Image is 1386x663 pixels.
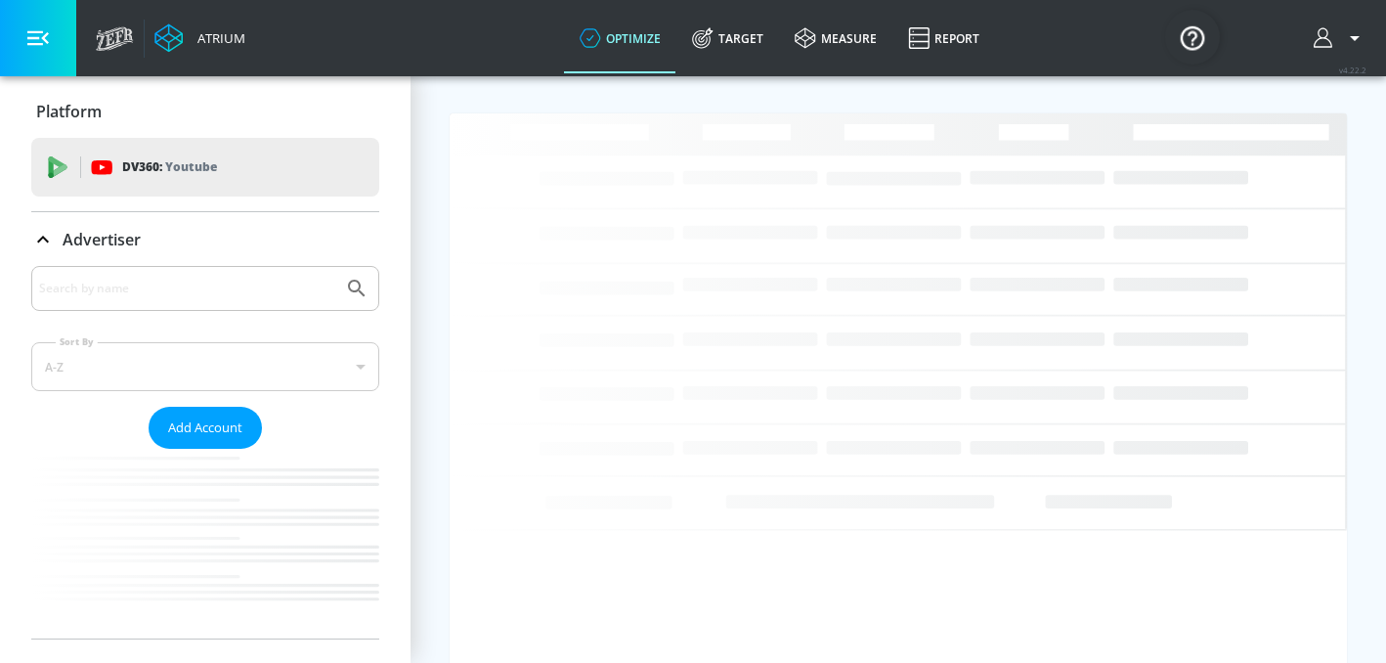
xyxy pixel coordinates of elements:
div: DV360: Youtube [31,138,379,197]
p: Advertiser [63,229,141,250]
a: Target [676,3,779,73]
p: Platform [36,101,102,122]
div: A-Z [31,342,379,391]
button: Add Account [149,407,262,449]
input: Search by name [39,276,335,301]
a: measure [779,3,892,73]
span: v 4.22.2 [1339,65,1366,75]
p: Youtube [165,156,217,177]
div: Advertiser [31,266,379,639]
span: Add Account [168,417,242,439]
nav: list of Advertiser [31,449,379,639]
div: Platform [31,84,379,139]
a: Atrium [154,23,245,53]
button: Open Resource Center [1165,10,1220,65]
div: Atrium [190,29,245,47]
p: DV360: [122,156,217,178]
label: Sort By [56,335,98,348]
a: Report [892,3,995,73]
a: optimize [564,3,676,73]
div: Advertiser [31,212,379,267]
